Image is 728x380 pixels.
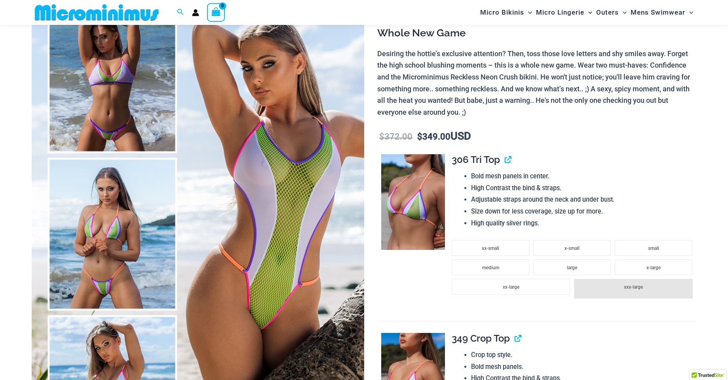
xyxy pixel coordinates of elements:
[452,154,500,165] span: 306 Tri Top
[379,132,412,142] bdi: 372.00
[452,240,529,256] li: xx-small
[524,2,532,23] span: Menu Toggle
[596,2,619,23] span: Outers
[471,361,697,373] li: Bold mesh panels.
[629,2,695,23] a: Mens SwimwearMenu ToggleMenu Toggle
[471,182,697,194] li: High Contrast the bind & straps.
[452,333,510,344] span: 349 Crop Top
[631,2,685,23] span: Mens Swimwear
[32,4,162,21] img: MM SHOP LOGO FLAT
[471,206,697,217] li: Size down for less coverage, size up for more.
[482,246,499,251] span: xx-small
[471,349,697,361] li: Crop top style.
[207,3,225,21] a: View Shopping Cart, empty
[480,2,524,23] span: Micro Bikinis
[482,265,499,270] span: medium
[685,2,693,23] span: Menu Toggle
[379,132,384,142] span: $
[565,246,580,251] span: x-small
[615,240,692,256] li: small
[567,265,577,270] span: large
[192,9,199,16] a: Account icon link
[503,284,519,290] span: xx-large
[471,170,697,182] li: Bold mesh panels in center.
[615,259,692,275] li: x-large
[471,217,697,229] li: High quality silver rings.
[648,246,659,251] span: small
[646,265,661,270] span: x-large
[533,240,611,256] li: x-small
[536,2,584,23] span: Micro Lingerie
[478,2,534,23] a: Micro BikinisMenu ToggleMenu Toggle
[533,259,611,275] li: large
[377,26,696,40] h3: Whole New Game
[452,259,529,275] li: medium
[471,194,697,206] li: Adjustable straps around the neck and under bust.
[377,130,696,143] p: USD
[624,284,643,290] span: xxx-large
[377,48,696,118] p: Desiring the hottie’s exclusive attention? Then, toss those love letters and shy smiles away. For...
[177,8,184,17] a: Search icon link
[477,1,697,24] nav: Site Navigation
[417,132,450,142] bdi: 349.00
[417,132,422,142] span: $
[584,2,592,23] span: Menu Toggle
[534,2,594,23] a: Micro LingerieMenu ToggleMenu Toggle
[452,279,570,295] li: xx-large
[619,2,627,23] span: Menu Toggle
[381,154,445,250] img: Reckless Neon Crush Lime Crush 306 Tri Top
[594,2,629,23] a: OutersMenu ToggleMenu Toggle
[574,279,692,299] li: xxx-large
